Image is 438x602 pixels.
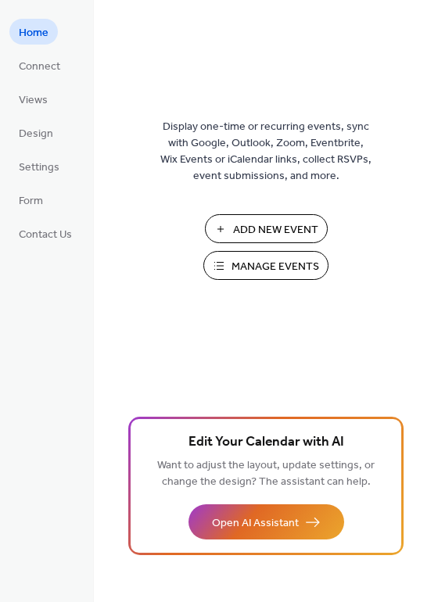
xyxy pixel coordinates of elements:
a: Form [9,187,52,213]
span: Add New Event [233,222,318,238]
span: Open AI Assistant [212,515,299,532]
span: Settings [19,159,59,176]
span: Contact Us [19,227,72,243]
button: Open AI Assistant [188,504,344,539]
a: Settings [9,153,69,179]
a: Connect [9,52,70,78]
button: Manage Events [203,251,328,280]
span: Home [19,25,48,41]
span: Want to adjust the layout, update settings, or change the design? The assistant can help. [157,455,375,493]
span: Connect [19,59,60,75]
span: Views [19,92,48,109]
span: Manage Events [232,259,319,275]
a: Contact Us [9,220,81,246]
a: Home [9,19,58,45]
button: Add New Event [205,214,328,243]
span: Display one-time or recurring events, sync with Google, Outlook, Zoom, Eventbrite, Wix Events or ... [160,119,372,185]
a: Views [9,86,57,112]
span: Design [19,126,53,142]
span: Form [19,193,43,210]
span: Edit Your Calendar with AI [188,432,344,453]
a: Design [9,120,63,145]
